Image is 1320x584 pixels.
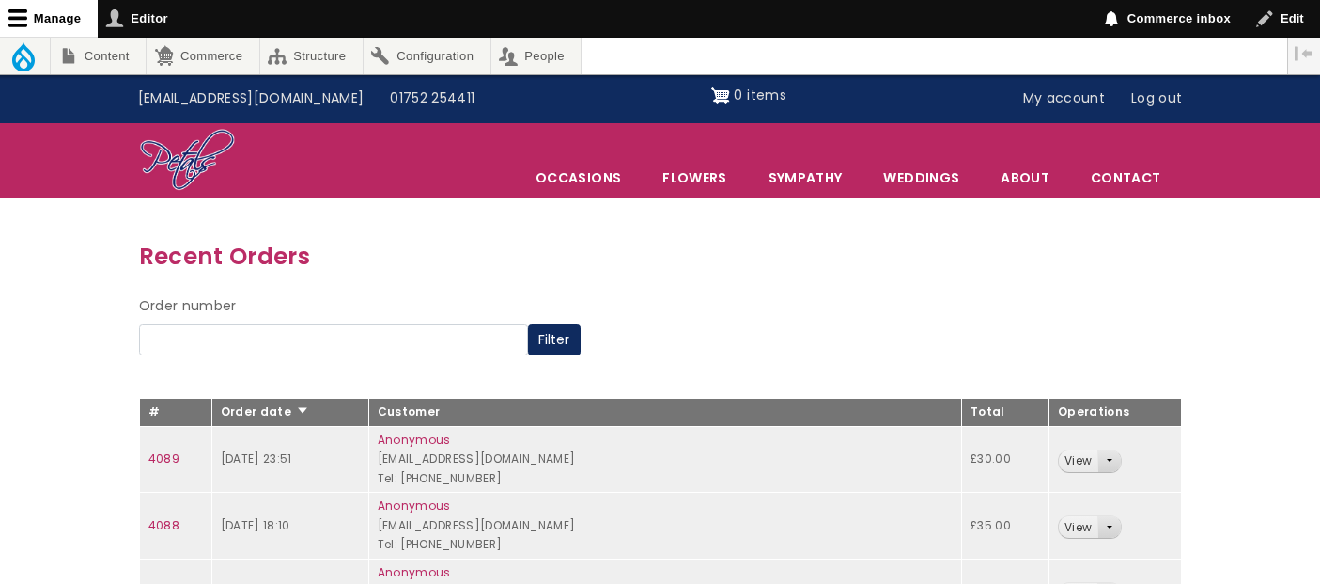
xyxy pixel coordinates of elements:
th: Total [962,399,1049,427]
td: [EMAIL_ADDRESS][DOMAIN_NAME] Tel: [PHONE_NUMBER] [368,426,961,493]
a: 4089 [148,450,179,466]
td: £35.00 [962,493,1049,560]
button: Filter [528,324,581,356]
a: Log out [1118,81,1195,117]
th: # [139,399,211,427]
a: Flowers [643,158,746,197]
th: Operations [1048,399,1181,427]
span: Weddings [863,158,979,197]
h3: Recent Orders [139,238,1182,275]
a: Content [51,38,146,74]
a: About [981,158,1069,197]
a: Contact [1071,158,1180,197]
td: £30.00 [962,426,1049,493]
img: Shopping cart [711,81,730,111]
a: Anonymous [378,564,451,580]
img: Home [139,128,236,194]
time: [DATE] 23:51 [221,450,292,466]
label: Order number [139,295,237,318]
a: Commerce [147,38,258,74]
a: View [1059,450,1097,472]
a: [EMAIL_ADDRESS][DOMAIN_NAME] [125,81,378,117]
a: My account [1010,81,1119,117]
a: Configuration [364,38,490,74]
a: People [491,38,582,74]
a: Order date [221,403,310,419]
th: Customer [368,399,961,427]
a: Shopping cart 0 items [711,81,786,111]
td: [EMAIL_ADDRESS][DOMAIN_NAME] Tel: [PHONE_NUMBER] [368,493,961,560]
a: Structure [260,38,363,74]
span: Occasions [516,158,641,197]
a: 4088 [148,517,179,533]
time: [DATE] 18:10 [221,517,290,533]
a: Anonymous [378,432,451,448]
a: View [1059,516,1097,538]
a: Sympathy [749,158,862,197]
button: Vertical orientation [1288,38,1320,70]
a: 01752 254411 [377,81,488,117]
a: Anonymous [378,497,451,513]
span: 0 items [734,86,785,104]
